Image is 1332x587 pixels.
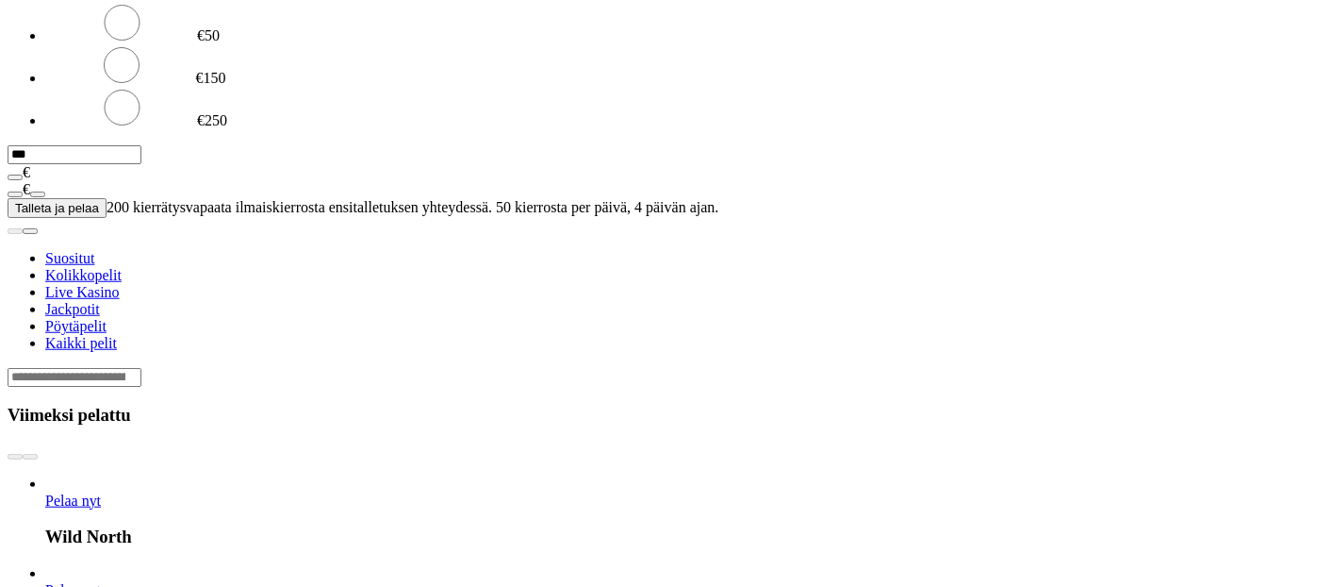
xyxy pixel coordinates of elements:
a: Jackpotit [45,301,100,317]
header: Lobby [8,218,1324,387]
a: Live Kasino [45,284,120,300]
span: Talleta ja pelaa [15,201,99,215]
label: €50 [197,27,220,43]
span: Kaikki pelit [45,335,117,351]
button: prev slide [8,228,23,234]
article: Wild North [45,476,1324,548]
span: 200 kierrätysvapaata ilmaiskierrosta ensitalletuksen yhteydessä. 50 kierrosta per päivä, 4 päivän... [107,199,719,215]
a: Wild North [45,493,101,509]
nav: Lobby [8,218,1324,352]
button: Talleta ja pelaa [8,198,107,218]
a: Kolikkopelit [45,267,122,283]
label: €250 [197,112,227,128]
span: € [23,164,30,180]
button: eye icon [8,175,23,180]
label: €150 [196,70,226,86]
h3: Viimeksi pelattu [8,405,1324,426]
input: Search [8,368,141,387]
h3: Wild North [45,527,1324,547]
button: minus icon [8,192,23,197]
button: next slide [23,454,38,460]
button: plus icon [30,192,45,197]
a: Pöytäpelit [45,318,107,334]
a: Suositut [45,250,94,266]
span: Pelaa nyt [45,493,101,509]
button: next slide [23,228,38,234]
button: prev slide [8,454,23,460]
span: € [23,181,30,197]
